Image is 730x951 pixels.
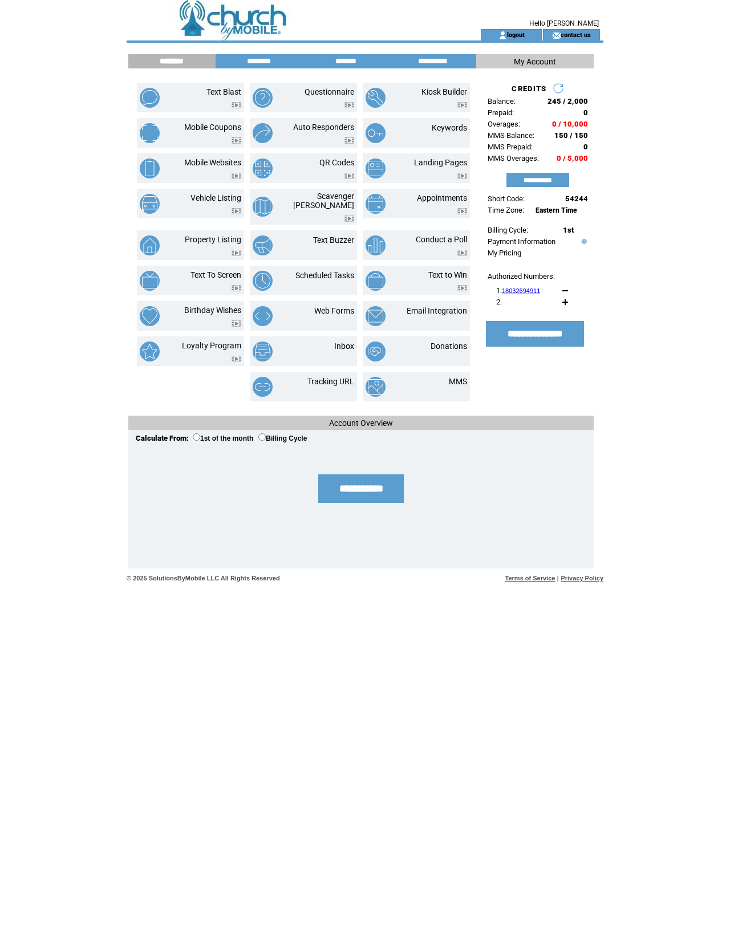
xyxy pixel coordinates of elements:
[366,194,386,214] img: appointments.png
[232,250,241,256] img: video.png
[258,433,266,441] input: Billing Cycle
[432,123,467,132] a: Keywords
[457,102,467,108] img: video.png
[488,108,514,117] span: Prepaid:
[295,271,354,280] a: Scheduled Tasks
[140,342,160,361] img: loyalty-program.png
[457,285,467,291] img: video.png
[193,433,200,441] input: 1st of the month
[253,342,273,361] img: inbox.png
[253,235,273,255] img: text-buzzer.png
[547,97,588,105] span: 245 / 2,000
[253,158,273,178] img: qr-codes.png
[488,143,533,151] span: MMS Prepaid:
[457,250,467,256] img: video.png
[552,31,561,40] img: contact_us_icon.gif
[421,87,467,96] a: Kiosk Builder
[232,285,241,291] img: video.png
[488,154,539,162] span: MMS Overages:
[583,143,588,151] span: 0
[293,123,354,132] a: Auto Responders
[449,377,467,386] a: MMS
[140,306,160,326] img: birthday-wishes.png
[366,88,386,108] img: kiosk-builder.png
[253,123,273,143] img: auto-responders.png
[557,575,559,582] span: |
[258,434,307,442] label: Billing Cycle
[505,575,555,582] a: Terms of Service
[344,173,354,179] img: video.png
[407,306,467,315] a: Email Integration
[344,216,354,222] img: video.png
[579,239,587,244] img: help.gif
[514,57,556,66] span: My Account
[193,434,253,442] label: 1st of the month
[319,158,354,167] a: QR Codes
[583,108,588,117] span: 0
[184,158,241,167] a: Mobile Websites
[184,123,241,132] a: Mobile Coupons
[307,377,354,386] a: Tracking URL
[496,286,540,295] span: 1.
[366,123,386,143] img: keywords.png
[344,137,354,144] img: video.png
[488,131,534,140] span: MMS Balance:
[488,237,555,246] a: Payment Information
[431,342,467,351] a: Donations
[334,342,354,351] a: Inbox
[140,194,160,214] img: vehicle-listing.png
[366,235,386,255] img: conduct-a-poll.png
[529,19,599,27] span: Hello [PERSON_NAME]
[190,193,241,202] a: Vehicle Listing
[253,306,273,326] img: web-forms.png
[185,235,241,244] a: Property Listing
[488,206,524,214] span: Time Zone:
[140,123,160,143] img: mobile-coupons.png
[232,102,241,108] img: video.png
[366,271,386,291] img: text-to-win.png
[344,102,354,108] img: video.png
[366,342,386,361] img: donations.png
[366,377,386,397] img: mms.png
[366,306,386,326] img: email-integration.png
[329,418,393,428] span: Account Overview
[366,158,386,178] img: landing-pages.png
[457,208,467,214] img: video.png
[305,87,354,96] a: Questionnaire
[136,434,189,442] span: Calculate From:
[232,320,241,327] img: video.png
[232,356,241,362] img: video.png
[190,270,241,279] a: Text To Screen
[498,31,507,40] img: account_icon.gif
[496,298,502,306] span: 2.
[253,197,273,217] img: scavenger-hunt.png
[488,194,525,203] span: Short Code:
[253,271,273,291] img: scheduled-tasks.png
[552,120,588,128] span: 0 / 10,000
[140,158,160,178] img: mobile-websites.png
[428,270,467,279] a: Text to Win
[414,158,467,167] a: Landing Pages
[557,154,588,162] span: 0 / 5,000
[512,84,546,93] span: CREDITS
[140,88,160,108] img: text-blast.png
[232,208,241,214] img: video.png
[554,131,588,140] span: 150 / 150
[565,194,588,203] span: 54244
[417,193,467,202] a: Appointments
[313,235,354,245] a: Text Buzzer
[561,575,603,582] a: Privacy Policy
[488,120,520,128] span: Overages:
[488,97,516,105] span: Balance:
[502,287,540,294] a: 18032694911
[507,31,525,38] a: logout
[536,206,577,214] span: Eastern Time
[488,226,528,234] span: Billing Cycle:
[232,173,241,179] img: video.png
[457,173,467,179] img: video.png
[314,306,354,315] a: Web Forms
[253,377,273,397] img: tracking-url.png
[140,271,160,291] img: text-to-screen.png
[488,249,521,257] a: My Pricing
[206,87,241,96] a: Text Blast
